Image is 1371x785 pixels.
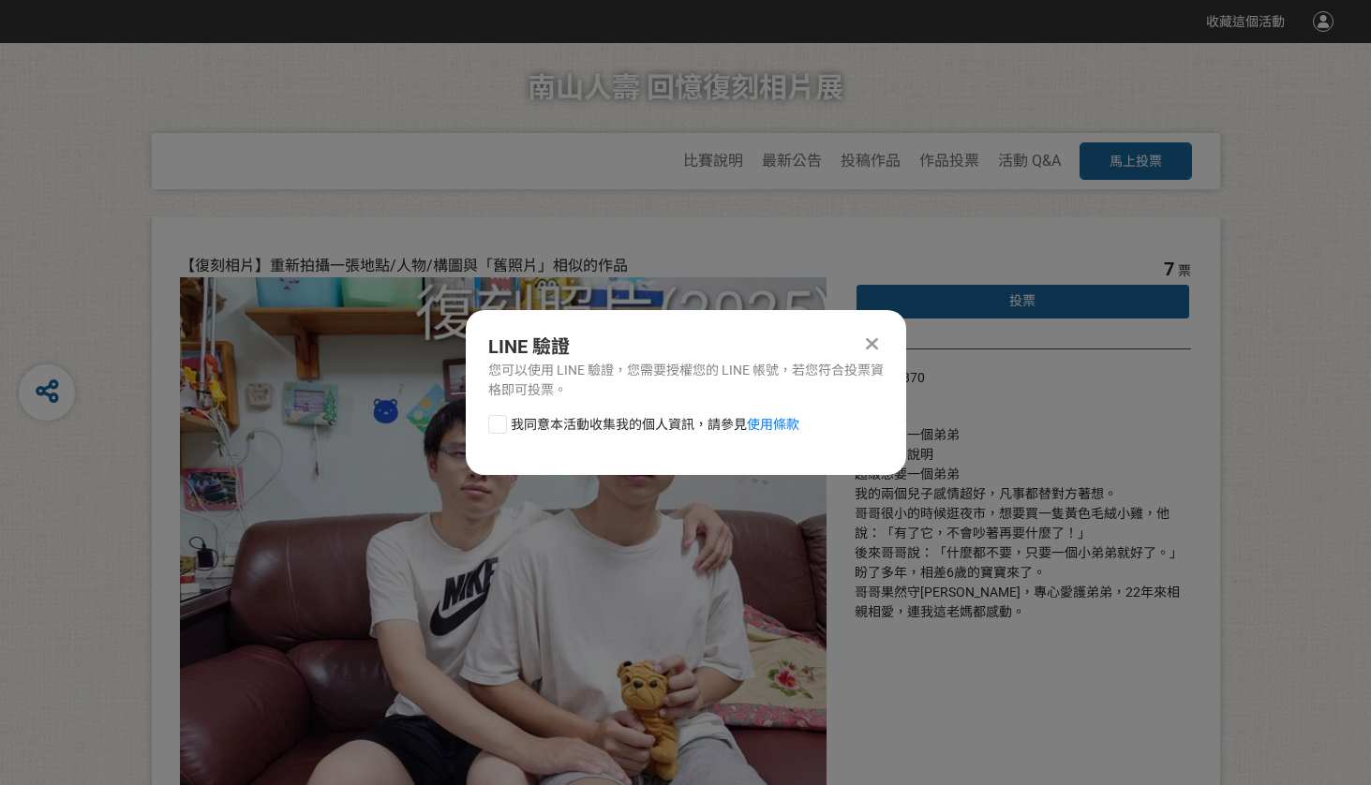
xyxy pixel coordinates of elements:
div: LINE 驗證 [488,333,884,361]
span: 收藏這個活動 [1206,14,1285,29]
a: 比賽說明 [683,152,743,170]
a: 作品投票 [919,152,979,170]
span: 投票 [1009,293,1036,308]
span: 【復刻相片】重新拍攝一張地點/人物/構圖與「舊照片」相似的作品 [180,257,628,274]
span: 馬上投票 [1110,154,1162,169]
span: 7 [1164,258,1174,280]
span: 我同意本活動收集我的個人資訊，請參見 [511,415,799,435]
div: 您可以使用 LINE 驗證，您需要授權您的 LINE 帳號，若您符合投票資格即可投票。 [488,361,884,400]
div: 超級想要一個弟弟 [855,425,1192,445]
h1: 南山人壽 回憶復刻相片展 [528,43,843,133]
button: 馬上投票 [1080,142,1192,180]
a: 活動 Q&A [998,152,1061,170]
a: 使用條款 [747,417,799,432]
a: 投稿作品 [841,152,901,170]
div: 超級想要一個弟弟 我的兩個兒子感情超好，凡事都替對方著想。 哥哥很小的時候逛夜市，想要買一隻黃色毛絨小雞，他說：「有了它，不會吵著再要什麼了！」 後來哥哥說：「什麼都不要，只要一個小弟弟就好了。... [855,465,1192,622]
a: 最新公告 [762,152,822,170]
span: 票 [1178,263,1191,278]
